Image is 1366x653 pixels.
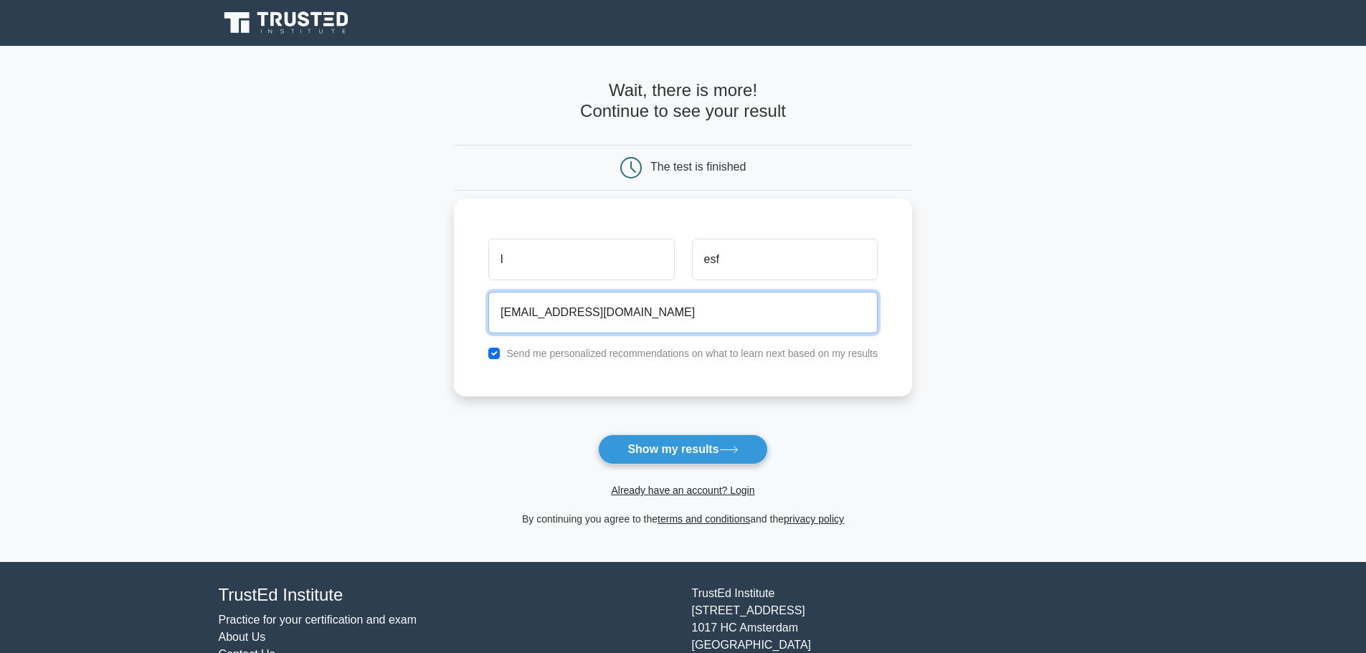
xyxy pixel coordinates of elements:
[611,485,754,496] a: Already have an account? Login
[219,614,417,626] a: Practice for your certification and exam
[219,585,675,606] h4: TrustEd Institute
[692,239,878,280] input: Last name
[454,80,912,122] h4: Wait, there is more! Continue to see your result
[219,631,266,643] a: About Us
[445,510,921,528] div: By continuing you agree to the and the
[506,348,878,359] label: Send me personalized recommendations on what to learn next based on my results
[488,239,674,280] input: First name
[650,161,746,173] div: The test is finished
[658,513,750,525] a: terms and conditions
[488,292,878,333] input: Email
[598,434,767,464] button: Show my results
[784,513,844,525] a: privacy policy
